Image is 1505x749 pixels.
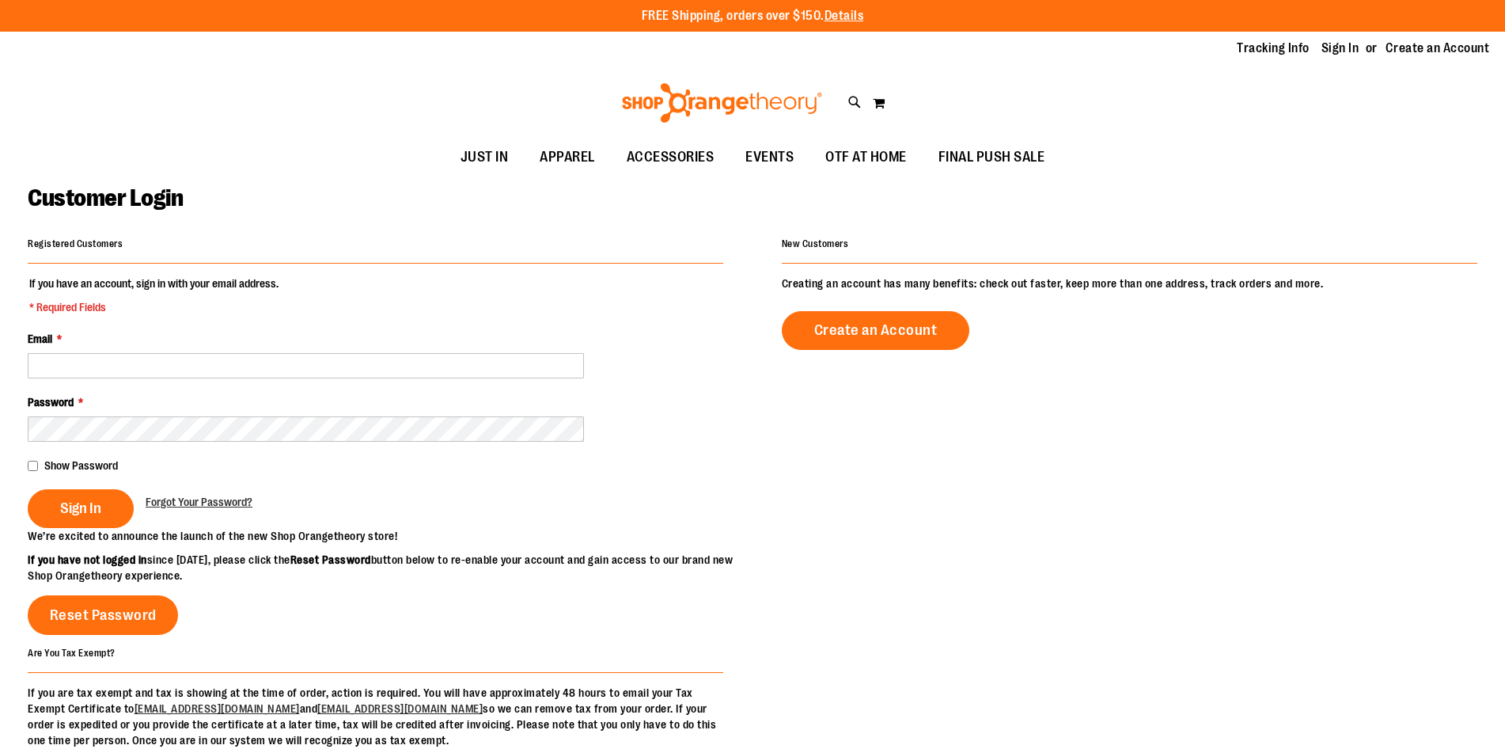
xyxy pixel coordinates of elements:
[745,139,794,175] span: EVENTS
[60,500,101,517] span: Sign In
[317,702,483,715] a: [EMAIL_ADDRESS][DOMAIN_NAME]
[620,83,825,123] img: Shop Orangetheory
[825,139,907,175] span: OTF AT HOME
[28,528,752,544] p: We’re excited to announce the launch of the new Shop Orangetheory store!
[146,494,252,510] a: Forgot Your Password?
[730,139,809,176] a: EVENTS
[28,396,74,409] span: Password
[611,139,730,176] a: ACCESSORIES
[28,184,183,211] span: Customer Login
[290,553,371,566] strong: Reset Password
[923,139,1061,176] a: FINAL PUSH SALE
[938,139,1045,175] span: FINAL PUSH SALE
[135,702,300,715] a: [EMAIL_ADDRESS][DOMAIN_NAME]
[782,276,1477,291] p: Creating an account has many benefits: check out faster, keep more than one address, track orders...
[1237,40,1310,57] a: Tracking Info
[28,552,752,584] p: since [DATE], please click the button below to re-enable your account and gain access to our bran...
[29,299,279,315] span: * Required Fields
[1386,40,1490,57] a: Create an Account
[28,276,280,315] legend: If you have an account, sign in with your email address.
[28,553,147,566] strong: If you have not logged in
[50,606,157,624] span: Reset Password
[540,139,595,175] span: APPAREL
[809,139,923,176] a: OTF AT HOME
[146,496,252,508] span: Forgot Your Password?
[44,459,118,472] span: Show Password
[28,489,134,528] button: Sign In
[814,321,938,339] span: Create an Account
[627,139,715,175] span: ACCESSORIES
[1321,40,1359,57] a: Sign In
[28,333,52,345] span: Email
[782,238,849,249] strong: New Customers
[28,595,178,635] a: Reset Password
[28,685,723,748] p: If you are tax exempt and tax is showing at the time of order, action is required. You will have ...
[825,9,864,23] a: Details
[524,139,611,176] a: APPAREL
[28,238,123,249] strong: Registered Customers
[461,139,509,175] span: JUST IN
[642,7,864,25] p: FREE Shipping, orders over $150.
[782,311,970,350] a: Create an Account
[28,647,116,658] strong: Are You Tax Exempt?
[445,139,525,176] a: JUST IN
